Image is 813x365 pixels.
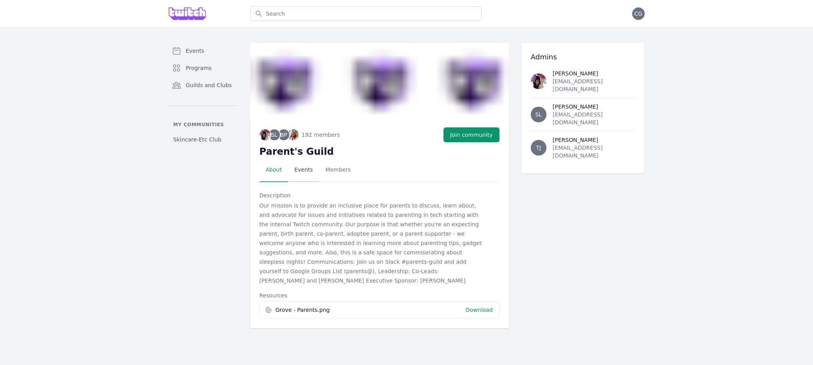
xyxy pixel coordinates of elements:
span: TJ [536,145,541,150]
nav: Sidebar [169,43,238,147]
span: 192 members [302,131,340,139]
span: SL [271,132,278,138]
div: Resources [260,292,499,299]
span: Programs [186,64,212,72]
div: [EMAIL_ADDRESS][DOMAIN_NAME] [553,111,635,126]
input: Search [250,6,482,21]
div: [PERSON_NAME] [553,70,635,77]
a: Events [169,43,238,59]
a: Members [319,158,357,182]
span: Guilds and Clubs [186,81,232,89]
p: Our mission is to provide an inclusive place for parents to discuss, learn about, and advocate fo... [260,201,486,285]
a: About [260,158,288,182]
div: [EMAIL_ADDRESS][DOMAIN_NAME] [553,144,635,159]
div: [PERSON_NAME] [553,136,635,144]
span: SL [535,112,542,117]
a: Events [288,158,319,182]
div: [EMAIL_ADDRESS][DOMAIN_NAME] [553,77,635,93]
span: Grove - Parents.png [276,306,460,314]
img: Grove [169,7,206,20]
button: CG [632,7,645,20]
a: Skincare-Etc Club [169,132,238,147]
h3: Admins [531,52,635,62]
h2: Parent's Guild [260,145,499,158]
div: Description [260,191,499,199]
a: Download [465,307,493,313]
p: My communities [169,122,238,128]
span: Skincare-Etc Club [173,136,222,143]
div: [PERSON_NAME] [553,103,635,111]
span: CG [634,11,642,16]
a: Programs [169,60,238,76]
span: BP [280,132,287,138]
button: Join community [443,127,499,142]
span: Events [186,47,204,55]
a: Guilds and Clubs [169,77,238,93]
